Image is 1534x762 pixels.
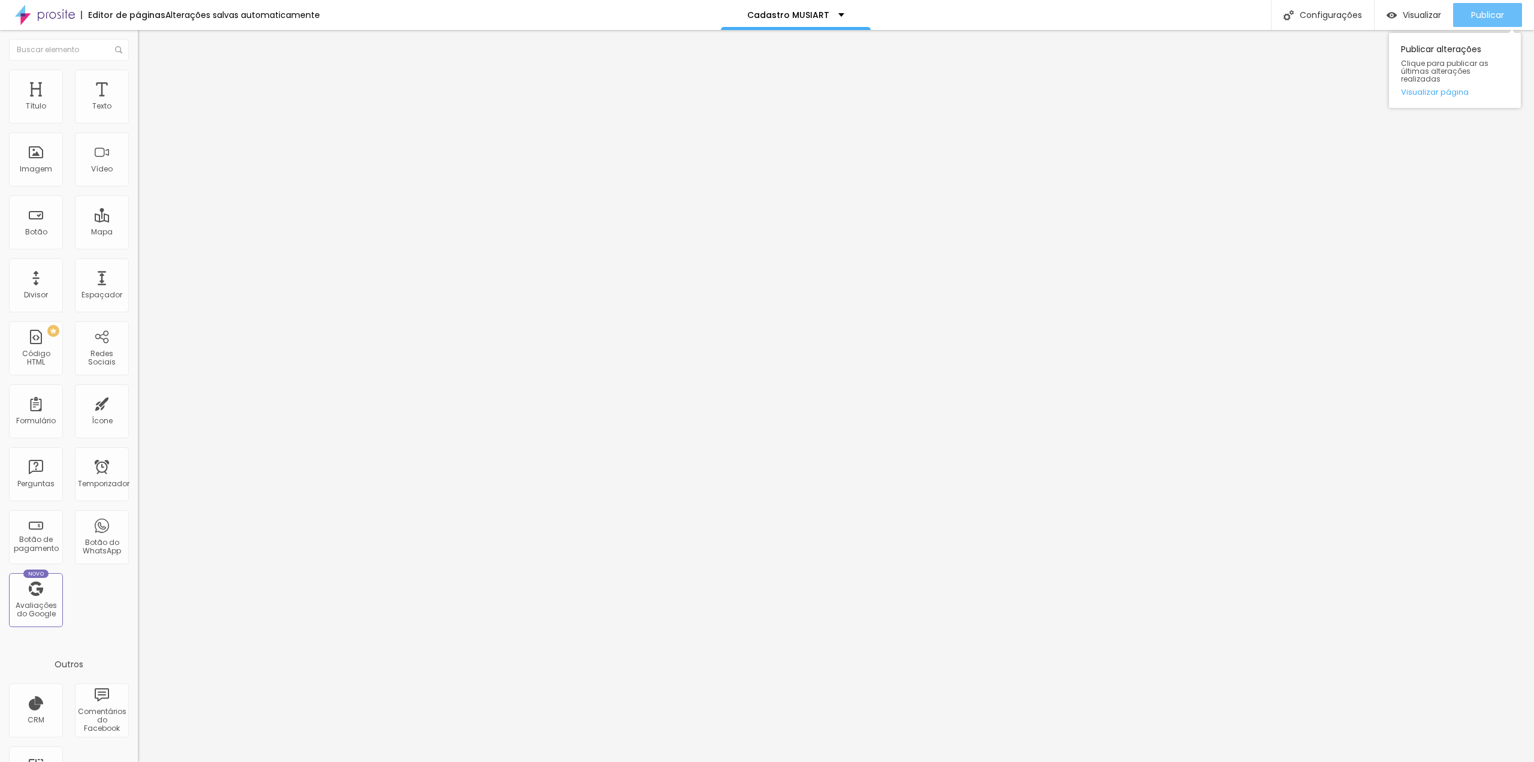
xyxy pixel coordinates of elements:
[1401,58,1488,84] font: Clique para publicar as últimas alterações realizadas
[25,227,47,237] font: Botão
[1284,10,1294,20] img: Ícone
[1300,9,1362,21] font: Configurações
[20,164,52,174] font: Imagem
[24,290,48,300] font: Divisor
[92,101,111,111] font: Texto
[1403,9,1441,21] font: Visualizar
[1401,88,1509,96] a: Visualizar página
[88,9,165,21] font: Editor de páginas
[16,415,56,426] font: Formulário
[1401,86,1469,98] font: Visualizar página
[747,9,829,21] font: Cadastro MUSIART
[78,706,126,734] font: Comentários do Facebook
[17,478,55,489] font: Perguntas
[1375,3,1453,27] button: Visualizar
[1453,3,1522,27] button: Publicar
[1387,10,1397,20] img: view-1.svg
[115,46,122,53] img: Ícone
[1471,9,1504,21] font: Publicar
[81,290,122,300] font: Espaçador
[78,478,129,489] font: Temporizador
[22,348,50,367] font: Código HTML
[55,658,83,670] font: Outros
[91,164,113,174] font: Vídeo
[28,570,44,577] font: Novo
[88,348,116,367] font: Redes Sociais
[1401,43,1481,55] font: Publicar alterações
[83,537,121,556] font: Botão do WhatsApp
[91,227,113,237] font: Mapa
[138,30,1534,762] iframe: Editor
[16,600,57,619] font: Avaliações do Google
[165,9,320,21] font: Alterações salvas automaticamente
[9,39,129,61] input: Buscar elemento
[92,415,113,426] font: Ícone
[14,534,59,553] font: Botão de pagamento
[28,715,44,725] font: CRM
[26,101,46,111] font: Título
